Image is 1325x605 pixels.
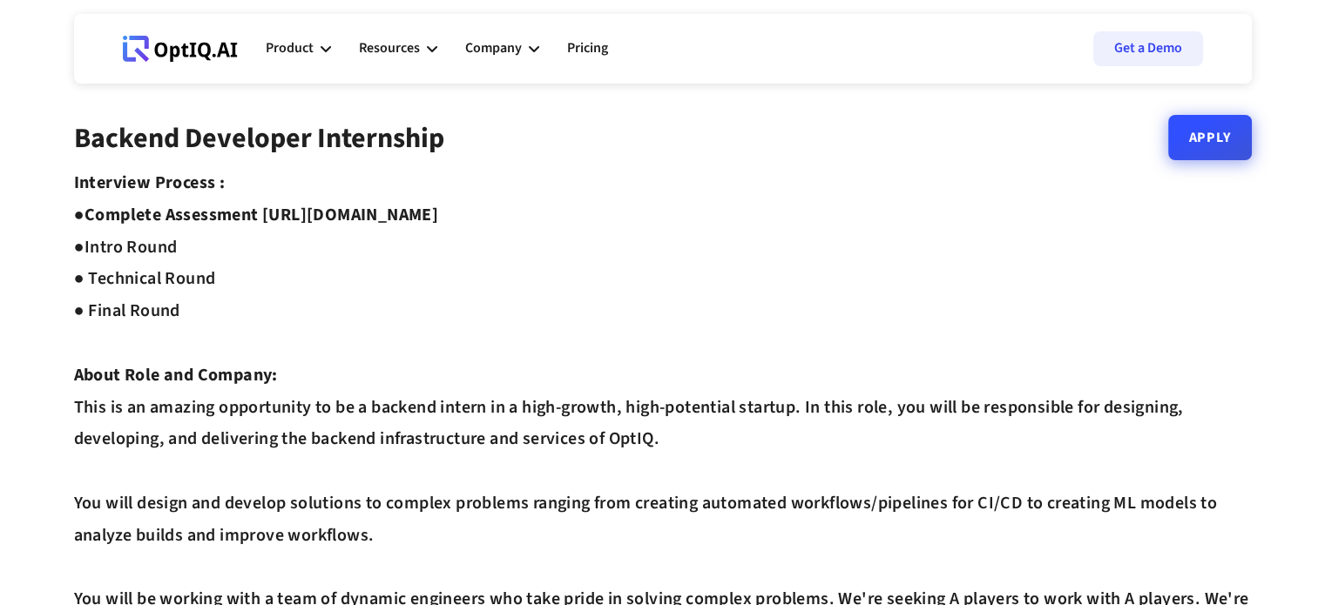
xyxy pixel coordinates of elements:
[266,23,331,75] div: Product
[74,203,439,259] strong: Complete Assessment [URL][DOMAIN_NAME] ●
[74,118,444,158] strong: Backend Developer Internship
[359,23,437,75] div: Resources
[123,23,238,75] a: Webflow Homepage
[266,37,314,60] div: Product
[74,363,278,387] strong: About Role and Company:
[1168,115,1252,160] a: Apply
[74,171,226,195] strong: Interview Process :
[465,37,522,60] div: Company
[359,37,420,60] div: Resources
[1093,31,1203,66] a: Get a Demo
[567,23,608,75] a: Pricing
[123,61,124,62] div: Webflow Homepage
[465,23,539,75] div: Company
